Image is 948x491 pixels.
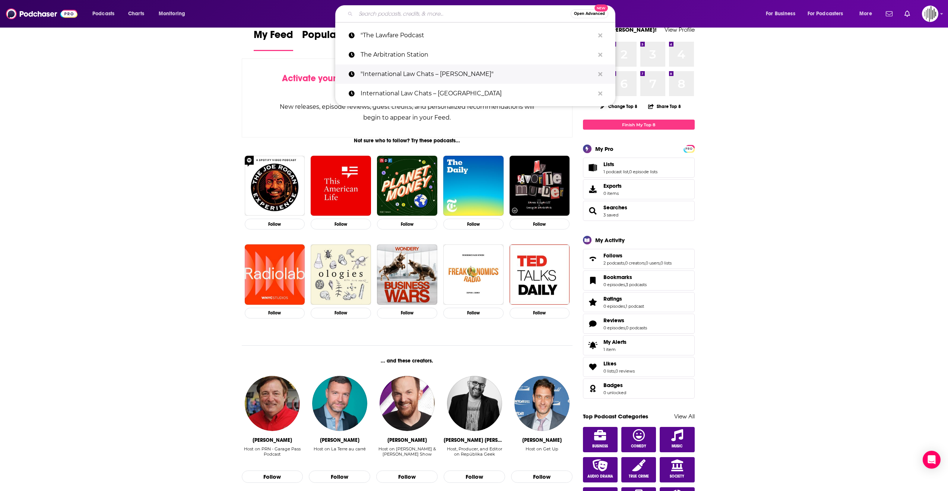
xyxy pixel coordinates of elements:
[603,295,622,302] span: Ratings
[387,437,427,443] div: Ben Davis
[660,427,695,452] a: Music
[583,314,695,334] span: Reviews
[923,451,941,469] div: Open Intercom Messenger
[571,9,608,18] button: Open AdvancedNew
[625,325,626,330] span: ,
[253,437,292,443] div: Mark Garrow
[603,252,622,259] span: Follows
[631,444,646,449] span: Comedy
[603,260,624,266] a: 2 podcasts
[6,7,77,21] img: Podchaser - Follow, Share and Rate Podcasts
[603,212,618,218] a: 3 saved
[615,368,615,374] span: ,
[583,158,695,178] span: Lists
[376,471,438,483] button: Follow
[603,339,627,345] span: My Alerts
[335,84,615,103] a: International Law Chats – [GEOGRAPHIC_DATA]
[595,145,613,152] div: My Pro
[761,8,805,20] button: open menu
[586,383,600,394] a: Badges
[626,304,644,309] a: 1 podcast
[312,376,367,431] img: Mathieu Vidard
[443,219,504,229] button: Follow
[592,444,608,449] span: Business
[361,64,595,84] p: "International Law Chats – ABILA"
[586,319,600,329] a: Reviews
[311,308,371,319] button: Follow
[587,474,613,479] span: Audio Drama
[595,237,625,244] div: My Activity
[510,156,570,216] a: My Favorite Murder with Karen Kilgariff and Georgia Hardstark
[625,260,645,266] a: 0 creators
[526,446,558,452] div: Host on Get Up
[595,4,608,12] span: New
[583,427,618,452] a: Business
[444,437,505,443] div: Leonardo Arenas Beltran
[603,204,627,211] a: Searches
[603,347,627,352] span: 1 item
[302,28,365,51] a: Popular Feed
[444,471,505,483] button: Follow
[603,191,622,196] span: 0 items
[514,376,570,431] img: Mike Greenberg
[603,317,624,324] span: Reviews
[596,102,642,111] button: Change Top 8
[242,471,303,483] button: Follow
[242,137,573,144] div: Not sure who to follow? Try these podcasts...
[335,64,615,84] a: "International Law Chats – [PERSON_NAME]"
[583,413,648,420] a: Top Podcast Categories
[626,282,647,287] a: 3 podcasts
[603,274,647,281] a: Bookmarks
[311,244,371,305] img: Ologies with Alie Ward
[603,183,622,189] span: Exports
[254,28,293,51] a: My Feed
[660,457,695,482] a: Society
[586,254,600,264] a: Follows
[376,446,438,457] div: Host on [PERSON_NAME] & [PERSON_NAME] Show
[586,206,600,216] a: Searches
[302,28,365,45] span: Popular Feed
[672,444,682,449] span: Music
[342,5,622,22] div: Search podcasts, credits, & more...
[624,260,625,266] span: ,
[685,146,694,152] span: PRO
[320,437,359,443] div: Mathieu Vidard
[443,156,504,216] img: The Daily
[314,446,366,452] div: Host on La Terre au carré
[583,270,695,291] span: Bookmarks
[615,368,635,374] a: 0 reviews
[361,45,595,64] p: The Arbitration Station
[361,26,595,45] p: "The Lawfare Podcast
[242,446,303,457] div: Host on PRN - Garage Pass Podcast
[311,156,371,216] img: This American Life
[583,378,695,399] span: Badges
[376,446,438,462] div: Host on Ben Davis & Kelly K Show
[901,7,913,20] a: Show notifications dropdown
[510,244,570,305] img: TED Talks Daily
[603,360,616,367] span: Likes
[361,84,595,103] p: International Law Chats – ABILA
[159,9,185,19] span: Monitoring
[314,446,366,462] div: Host on La Terre au carré
[621,427,656,452] a: Comedy
[444,446,505,462] div: Host, Producer, and Editor on Repúblika Geek
[444,446,505,457] div: Host, Producer, and Editor on Repúblika Geek
[674,413,695,420] a: View All
[603,282,625,287] a: 0 episodes
[625,282,626,287] span: ,
[648,99,681,114] button: Share Top 8
[245,308,305,319] button: Follow
[883,7,895,20] a: Show notifications dropdown
[603,317,647,324] a: Reviews
[586,340,600,351] span: My Alerts
[583,357,695,377] span: Likes
[526,446,558,462] div: Host on Get Up
[245,376,300,431] img: Mark Garrow
[603,382,623,389] span: Badges
[254,28,293,45] span: My Feed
